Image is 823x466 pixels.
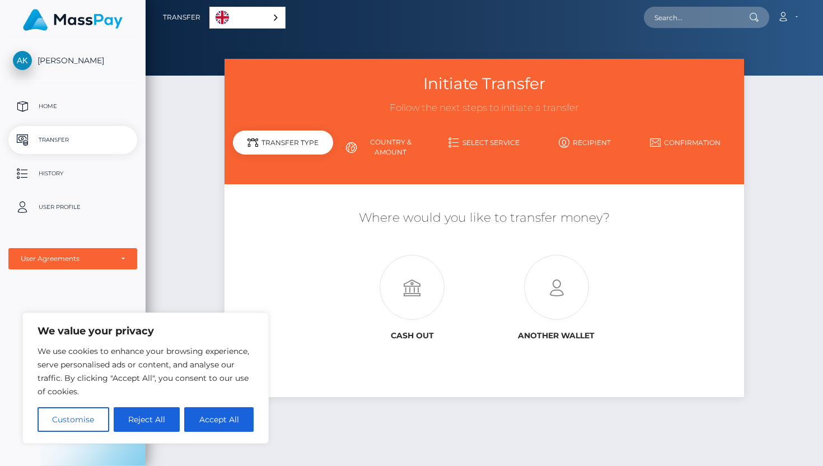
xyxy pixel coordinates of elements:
p: Transfer [13,132,133,148]
button: Customise [38,407,109,432]
a: Country & Amount [333,133,434,162]
a: Home [8,92,137,120]
a: Recipient [535,133,635,152]
a: Select Service [434,133,535,152]
h3: Follow the next steps to initiate a transfer [233,101,736,115]
aside: Language selected: English [209,7,286,29]
div: We value your privacy [22,313,269,444]
p: We value your privacy [38,324,254,338]
button: User Agreements [8,248,137,269]
div: Transfer Type [233,131,334,155]
p: We use cookies to enhance your browsing experience, serve personalised ads or content, and analys... [38,344,254,398]
a: Transfer [8,126,137,154]
div: User Agreements [21,254,113,263]
h6: Another wallet [493,331,620,341]
input: Search... [644,7,749,28]
span: [PERSON_NAME] [8,55,137,66]
h5: Where would you like to transfer money? [233,209,736,227]
button: Accept All [184,407,254,432]
img: MassPay [23,9,123,31]
a: English [210,7,285,28]
h3: Initiate Transfer [233,73,736,95]
p: Home [13,98,133,115]
a: Transfer [163,6,200,29]
p: History [13,165,133,182]
div: Language [209,7,286,29]
a: User Profile [8,193,137,221]
a: History [8,160,137,188]
a: Confirmation [635,133,736,152]
p: User Profile [13,199,133,216]
h6: Cash out [348,331,476,341]
button: Reject All [114,407,180,432]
